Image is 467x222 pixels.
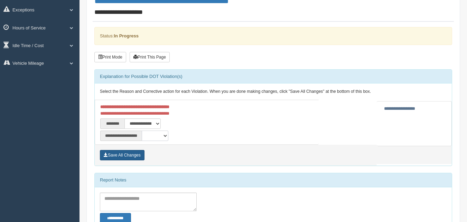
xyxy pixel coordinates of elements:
[95,83,452,100] div: Select the Reason and Corrective action for each Violation. When you are done making changes, cli...
[95,173,452,187] div: Report Notes
[130,52,170,62] button: Print This Page
[100,150,144,160] button: Save
[114,33,139,38] strong: In Progress
[94,52,126,62] button: Print Mode
[94,27,452,45] div: Status:
[95,70,452,83] div: Explanation for Possible DOT Violation(s)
